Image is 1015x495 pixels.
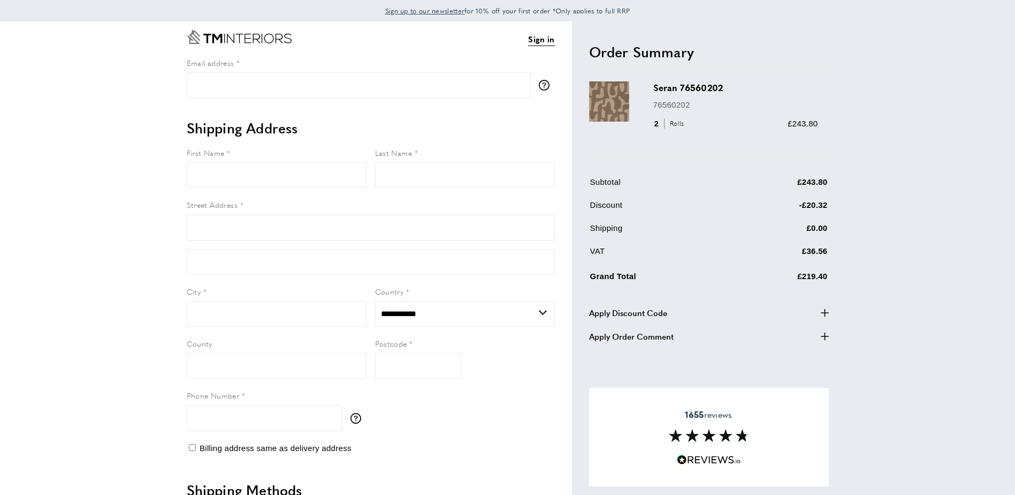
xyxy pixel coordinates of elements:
a: Go to Home page [187,30,292,44]
span: Apply Discount Code [589,306,667,319]
button: More information [539,80,555,91]
td: Subtotal [590,176,734,197]
span: Country [375,286,404,297]
img: Reviews section [669,429,749,442]
img: Seran 76560202 [589,81,629,122]
div: 2 [653,117,688,130]
span: Street Address [187,199,238,210]
td: Grand Total [590,268,734,291]
strong: 1655 [685,408,704,421]
td: £36.56 [734,245,828,266]
span: Apply Order Comment [589,330,674,343]
td: VAT [590,245,734,266]
span: County [187,338,212,349]
td: -£20.32 [734,199,828,220]
span: Billing address same as delivery address [200,444,352,453]
span: Rolls [664,118,687,129]
span: Postcode [375,338,407,349]
a: Sign up to our newsletter [385,5,465,16]
span: Phone Number [187,390,240,401]
button: More information [350,413,367,424]
td: Shipping [590,222,734,243]
span: £243.80 [788,119,818,128]
span: Last Name [375,147,413,158]
img: Reviews.io 5 stars [677,455,741,465]
h2: Shipping Address [187,118,555,138]
h2: Order Summary [589,42,829,62]
span: First Name [187,147,225,158]
h3: Seran 76560202 [653,81,818,94]
span: Sign up to our newsletter [385,6,465,16]
span: reviews [685,409,732,420]
td: £243.80 [734,176,828,197]
td: £219.40 [734,268,828,291]
td: Discount [590,199,734,220]
a: Sign in [528,33,554,46]
span: for 10% off your first order *Only applies to full RRP [385,6,630,16]
input: Billing address same as delivery address [189,444,196,451]
td: £0.00 [734,222,828,243]
span: Email address [187,57,234,68]
p: 76560202 [653,99,818,111]
span: City [187,286,201,297]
